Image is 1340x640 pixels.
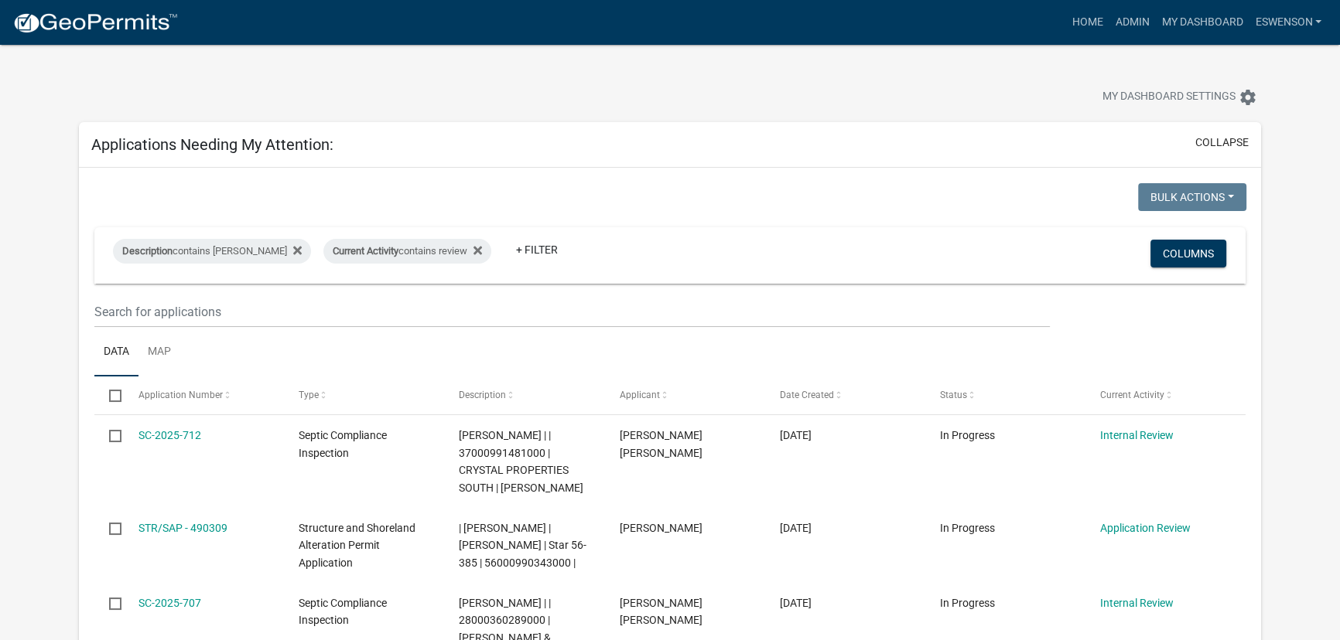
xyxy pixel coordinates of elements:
datatable-header-cell: Status [925,376,1085,414]
a: SC-2025-712 [138,429,201,441]
button: My Dashboard Settingssettings [1090,82,1270,112]
datatable-header-cell: Current Activity [1085,376,1246,414]
a: Data [94,328,138,377]
a: Internal Review [1100,597,1174,609]
span: Description [122,245,173,257]
a: Admin [1109,8,1155,37]
a: + Filter [504,236,570,264]
span: In Progress [940,429,995,441]
span: Septic Compliance Inspection [299,429,387,459]
span: Type [299,390,319,400]
h5: Applications Needing My Attention: [91,135,333,154]
div: contains [PERSON_NAME] [113,239,311,264]
datatable-header-cell: Date Created [764,376,925,414]
button: Columns [1150,240,1226,267]
a: My Dashboard [1155,8,1249,37]
span: Application Number [138,390,223,400]
span: | Emma Swenson | ANNA WASESCHA | Star 56-385 | 56000990343000 | [459,522,586,570]
span: In Progress [940,597,995,609]
a: Application Review [1100,522,1191,534]
datatable-header-cell: Type [284,376,444,414]
span: Date Created [780,390,834,400]
a: Home [1065,8,1109,37]
span: Peter Ross Johnson [619,597,702,627]
span: 10/09/2025 [780,597,812,609]
a: STR/SAP - 490309 [138,522,227,534]
span: Peter Ross Johnson [619,429,702,459]
datatable-header-cell: Application Number [124,376,284,414]
i: settings [1239,88,1257,107]
a: Map [138,328,180,377]
input: Search for applications [94,296,1051,328]
div: contains review [323,239,491,264]
span: Structure and Shoreland Alteration Permit Application [299,522,415,570]
datatable-header-cell: Select [94,376,124,414]
a: eswenson [1249,8,1328,37]
a: SC-2025-707 [138,597,201,609]
datatable-header-cell: Description [444,376,604,414]
span: My Dashboard Settings [1102,88,1236,107]
span: Septic Compliance Inspection [299,597,387,627]
button: Bulk Actions [1138,183,1246,211]
span: Emma Swenson | | 37000991481000 | CRYSTAL PROPERTIES SOUTH | JEFF BRENAMEN [459,429,583,494]
button: collapse [1195,134,1249,151]
span: Status [940,390,967,400]
datatable-header-cell: Applicant [604,376,764,414]
span: Current Activity [333,245,398,257]
span: 10/10/2025 [780,429,812,441]
span: In Progress [940,522,995,534]
a: Internal Review [1100,429,1174,441]
span: Jess Grondahl [619,522,702,534]
span: Current Activity [1100,390,1164,400]
span: 10/09/2025 [780,522,812,534]
span: Description [459,390,506,400]
span: Applicant [619,390,659,400]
